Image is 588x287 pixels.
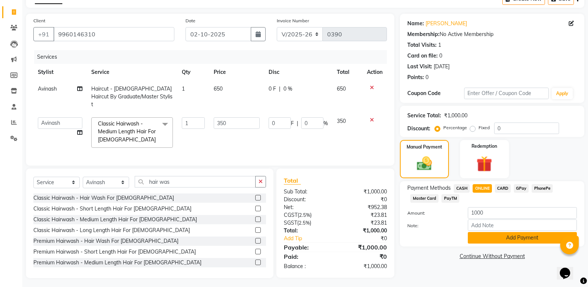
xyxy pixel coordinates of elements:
[441,194,459,203] span: PayTM
[412,155,437,172] img: _cash.svg
[472,154,497,174] img: _gift.svg
[135,176,256,187] input: Search or Scan
[532,184,553,193] span: PhonePe
[33,205,191,213] div: Classic Hairwash - Short Length Hair For [DEMOGRAPHIC_DATA]
[468,232,577,244] button: Add Payment
[264,64,332,81] th: Disc
[473,184,492,193] span: ONLINE
[407,63,432,71] div: Last Visit:
[91,85,173,108] span: Haircut - [DEMOGRAPHIC_DATA] Haircut By Graduate/Master Stylist
[407,144,442,150] label: Manual Payment
[407,30,577,38] div: No Active Membership
[279,85,280,93] span: |
[439,52,442,60] div: 0
[284,177,301,185] span: Total
[278,211,335,219] div: ( )
[33,17,45,24] label: Client
[337,85,346,92] span: 650
[514,184,529,193] span: GPay
[407,30,440,38] div: Membership:
[552,88,573,99] button: Apply
[345,235,392,242] div: ₹0
[182,85,185,92] span: 1
[468,207,577,219] input: Amount
[38,85,57,92] span: Avinash
[297,120,298,127] span: |
[87,64,177,81] th: Service
[33,194,174,202] div: Classic Hairwash - Hair Wash For [DEMOGRAPHIC_DATA]
[278,243,335,252] div: Payable:
[335,219,392,227] div: ₹23.81
[335,243,392,252] div: ₹1,000.00
[444,112,467,120] div: ₹1,000.00
[479,124,490,131] label: Fixed
[323,120,328,127] span: %
[434,63,450,71] div: [DATE]
[33,248,196,256] div: Premium Hairwash - Short Length Hair For [DEMOGRAPHIC_DATA]
[407,20,424,27] div: Name:
[557,257,581,280] iframe: chat widget
[278,219,335,227] div: ( )
[472,143,497,150] label: Redemption
[278,227,335,235] div: Total:
[177,64,209,81] th: Qty
[283,85,292,93] span: 0 %
[269,85,276,93] span: 0 F
[335,211,392,219] div: ₹23.81
[332,64,362,81] th: Total
[401,252,583,260] a: Continue Without Payment
[335,252,392,261] div: ₹0
[33,64,87,81] th: Stylist
[464,88,549,99] input: Enter Offer / Coupon Code
[299,220,310,226] span: 2.5%
[53,27,174,41] input: Search by Name/Mobile/Email/Code
[443,124,467,131] label: Percentage
[335,196,392,203] div: ₹0
[156,136,159,143] a: x
[214,85,223,92] span: 650
[426,20,467,27] a: [PERSON_NAME]
[33,259,201,267] div: Premium Hairwash - Medium Length Hair For [DEMOGRAPHIC_DATA]
[407,41,437,49] div: Total Visits:
[335,188,392,196] div: ₹1,000.00
[284,219,297,226] span: SGST
[426,74,428,81] div: 0
[407,125,430,133] div: Discount:
[454,184,470,193] span: CASH
[407,89,464,97] div: Coupon Code
[402,210,462,216] label: Amount:
[407,74,424,81] div: Points:
[209,64,264,81] th: Price
[335,227,392,235] div: ₹1,000.00
[185,17,196,24] label: Date
[407,52,438,60] div: Card on file:
[335,203,392,211] div: ₹952.38
[335,262,392,270] div: ₹1,000.00
[33,27,54,41] button: +91
[407,112,441,120] div: Service Total:
[291,120,294,127] span: F
[438,41,441,49] div: 1
[337,118,346,124] span: 350
[98,120,156,143] span: Classic Hairwash - Medium Length Hair For [DEMOGRAPHIC_DATA]
[402,222,462,229] label: Note:
[33,237,178,245] div: Premium Hairwash - Hair Wash For [DEMOGRAPHIC_DATA]
[278,188,335,196] div: Sub Total:
[278,203,335,211] div: Net:
[34,50,392,64] div: Services
[299,212,310,218] span: 2.5%
[33,226,190,234] div: Classic Hairwash - Long Length Hair For [DEMOGRAPHIC_DATA]
[278,235,345,242] a: Add Tip
[410,194,438,203] span: Master Card
[277,17,309,24] label: Invoice Number
[278,196,335,203] div: Discount:
[407,184,451,192] span: Payment Methods
[278,262,335,270] div: Balance :
[495,184,511,193] span: CARD
[33,216,197,224] div: Classic Hairwash - Medium Length Hair For [DEMOGRAPHIC_DATA]
[468,219,577,231] input: Add Note
[284,212,298,218] span: CGST
[278,252,335,261] div: Paid:
[362,64,387,81] th: Action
